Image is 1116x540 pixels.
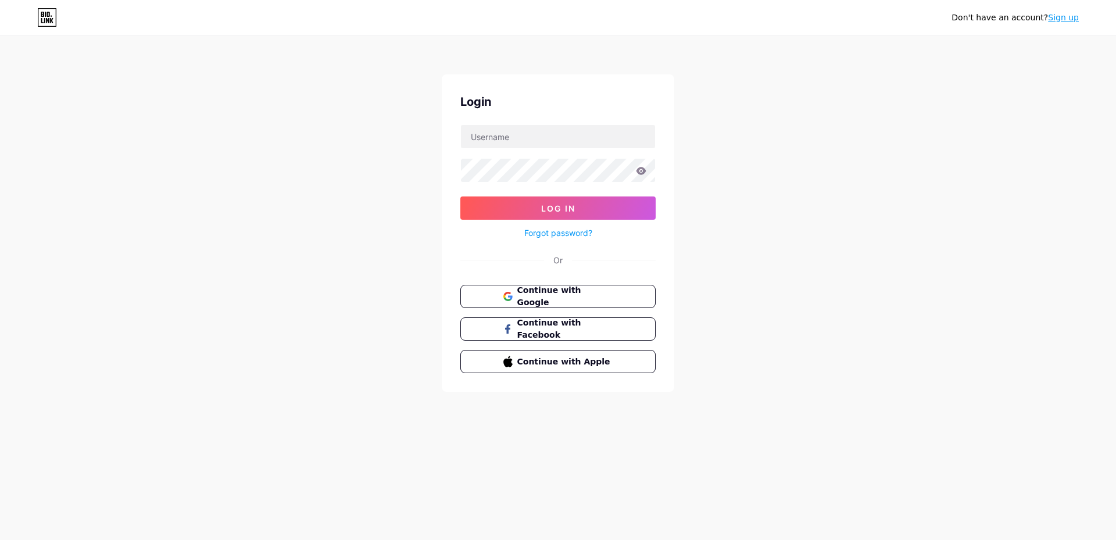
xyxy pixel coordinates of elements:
[460,317,656,341] button: Continue with Facebook
[541,203,575,213] span: Log In
[460,93,656,110] div: Login
[460,285,656,308] button: Continue with Google
[952,12,1079,24] div: Don't have an account?
[517,284,613,309] span: Continue with Google
[460,350,656,373] button: Continue with Apple
[553,254,563,266] div: Or
[1048,13,1079,22] a: Sign up
[460,196,656,220] button: Log In
[461,125,655,148] input: Username
[517,317,613,341] span: Continue with Facebook
[524,227,592,239] a: Forgot password?
[517,356,613,368] span: Continue with Apple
